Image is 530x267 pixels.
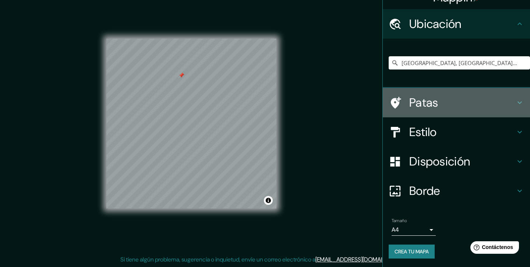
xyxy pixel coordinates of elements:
font: Estilo [409,124,437,140]
font: Crea tu mapa [395,248,429,255]
a: [EMAIL_ADDRESS][DOMAIN_NAME] [315,256,406,263]
button: Activar o desactivar atribución [264,196,273,205]
font: A4 [392,226,399,234]
iframe: Lanzador de widgets de ayuda [464,238,522,259]
input: Elige tu ciudad o zona [389,56,530,70]
font: Borde [409,183,440,199]
div: Estilo [383,117,530,147]
font: Ubicación [409,16,462,32]
font: Si tiene algún problema, sugerencia o inquietud, envíe un correo electrónico a [120,256,315,263]
div: Borde [383,176,530,206]
button: Crea tu mapa [389,245,435,259]
div: Patas [383,88,530,117]
font: Disposición [409,154,470,169]
font: Patas [409,95,438,110]
div: Ubicación [383,9,530,39]
div: A4 [392,224,436,236]
div: Disposición [383,147,530,176]
font: Tamaño [392,218,407,224]
canvas: Mapa [106,39,276,209]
